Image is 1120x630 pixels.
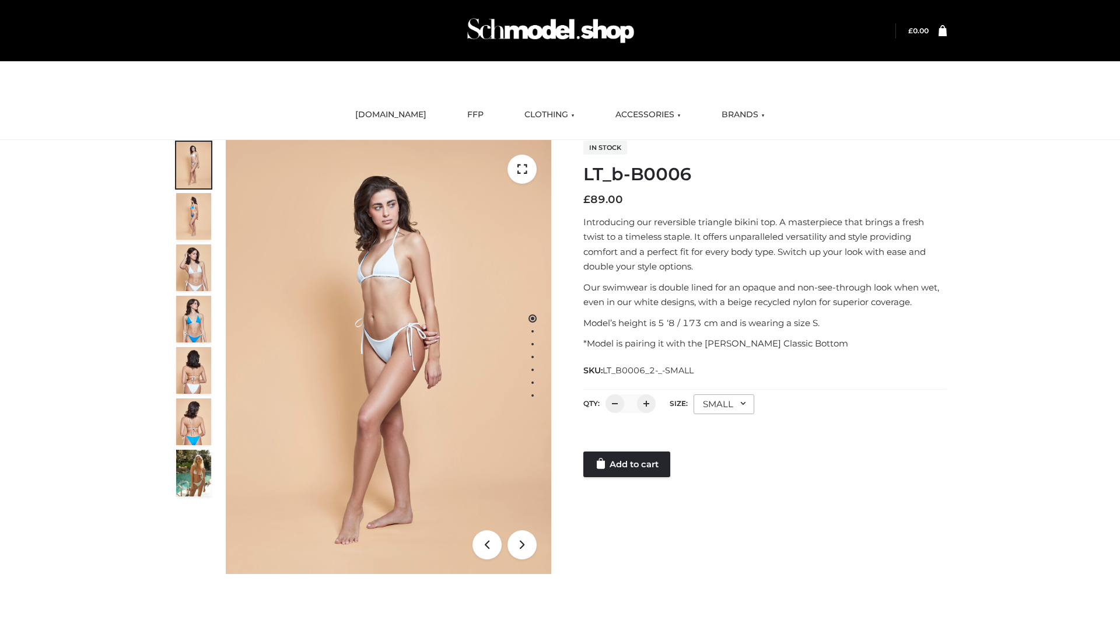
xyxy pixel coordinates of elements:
[463,8,638,54] img: Schmodel Admin 964
[176,244,211,291] img: ArielClassicBikiniTop_CloudNine_AzureSky_OW114ECO_3-scaled.jpg
[583,399,600,408] label: QTY:
[176,142,211,188] img: ArielClassicBikiniTop_CloudNine_AzureSky_OW114ECO_1-scaled.jpg
[583,164,947,185] h1: LT_b-B0006
[908,26,913,35] span: £
[603,365,694,376] span: LT_B0006_2-_-SMALL
[908,26,929,35] a: £0.00
[713,102,773,128] a: BRANDS
[583,193,590,206] span: £
[583,215,947,274] p: Introducing our reversible triangle bikini top. A masterpiece that brings a fresh twist to a time...
[459,102,492,128] a: FFP
[583,363,695,377] span: SKU:
[176,296,211,342] img: ArielClassicBikiniTop_CloudNine_AzureSky_OW114ECO_4-scaled.jpg
[516,102,583,128] a: CLOTHING
[583,193,623,206] bdi: 89.00
[583,280,947,310] p: Our swimwear is double lined for an opaque and non-see-through look when wet, even in our white d...
[176,347,211,394] img: ArielClassicBikiniTop_CloudNine_AzureSky_OW114ECO_7-scaled.jpg
[583,316,947,331] p: Model’s height is 5 ‘8 / 173 cm and is wearing a size S.
[226,140,551,574] img: ArielClassicBikiniTop_CloudNine_AzureSky_OW114ECO_1
[346,102,435,128] a: [DOMAIN_NAME]
[176,398,211,445] img: ArielClassicBikiniTop_CloudNine_AzureSky_OW114ECO_8-scaled.jpg
[607,102,689,128] a: ACCESSORIES
[176,193,211,240] img: ArielClassicBikiniTop_CloudNine_AzureSky_OW114ECO_2-scaled.jpg
[176,450,211,496] img: Arieltop_CloudNine_AzureSky2.jpg
[908,26,929,35] bdi: 0.00
[583,336,947,351] p: *Model is pairing it with the [PERSON_NAME] Classic Bottom
[694,394,754,414] div: SMALL
[583,141,627,155] span: In stock
[583,452,670,477] a: Add to cart
[670,399,688,408] label: Size:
